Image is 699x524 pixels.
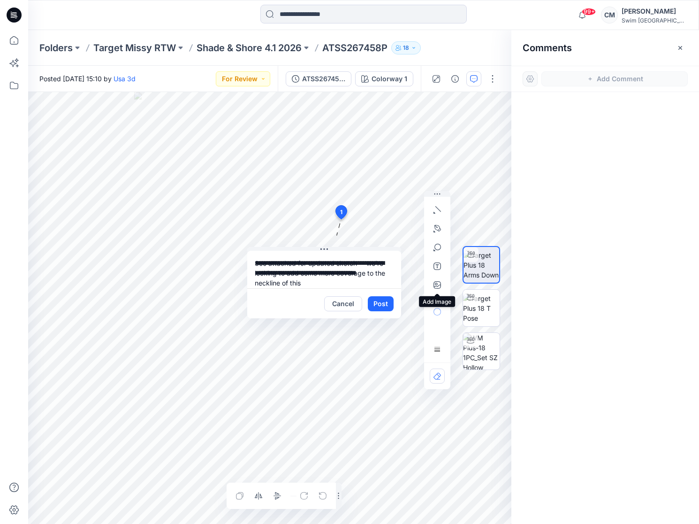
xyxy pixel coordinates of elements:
[39,74,136,84] span: Posted [DATE] 15:10 by
[622,17,687,24] div: Swim [GEOGRAPHIC_DATA]
[372,74,407,84] div: Colorway 1
[302,74,345,84] div: ATSS267458P
[463,250,499,280] img: Target Plus 18 Arms Down
[39,41,73,54] a: Folders
[391,41,421,54] button: 18
[286,71,351,86] button: ATSS267458P
[197,41,302,54] a: Shade & Shore 4.1 2026
[322,41,387,54] p: ATSS267458P
[601,7,618,23] div: CM
[541,71,688,86] button: Add Comment
[463,293,500,323] img: Target Plus 18 T Pose
[582,8,596,15] span: 99+
[340,208,342,216] span: 1
[93,41,176,54] a: Target Missy RTW
[448,71,463,86] button: Details
[463,333,500,370] img: WM Plus-18 1PC_Set SZ Hollow
[403,43,409,53] p: 18
[368,296,394,311] button: Post
[622,6,687,17] div: [PERSON_NAME]
[324,296,362,311] button: Cancel
[114,75,136,83] a: Usa 3d
[355,71,413,86] button: Colorway 1
[523,42,572,54] h2: Comments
